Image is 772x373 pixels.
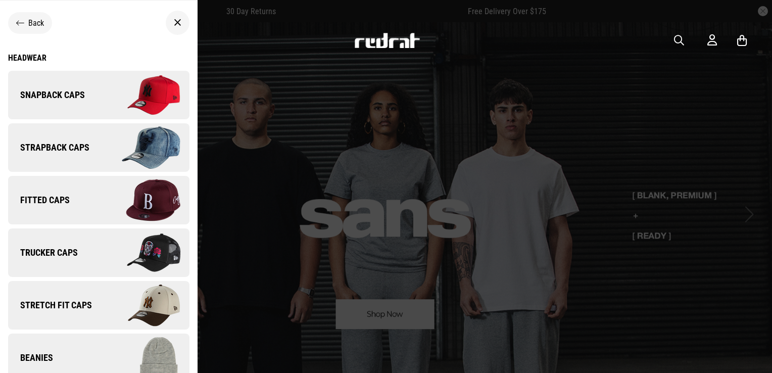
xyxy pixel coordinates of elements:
[8,352,53,364] span: Beanies
[28,18,44,28] span: Back
[8,299,92,311] span: Stretch Fit Caps
[8,281,189,330] a: Stretch Fit Caps Company
[8,194,70,206] span: Fitted Caps
[99,280,189,331] img: Company
[8,71,189,119] a: Snapback Caps Company
[8,247,78,259] span: Trucker Caps
[8,123,189,172] a: Strapback Caps Company
[8,228,189,277] a: Trucker Caps Company
[8,53,189,63] a: Headwear
[8,176,189,224] a: Fitted Caps Company
[99,122,189,173] img: Company
[8,4,38,34] button: Open LiveChat chat widget
[99,70,189,120] img: Company
[99,175,189,225] img: Company
[8,89,85,101] span: Snapback Caps
[354,33,420,48] img: Redrat logo
[8,142,89,154] span: Strapback Caps
[99,227,189,278] img: Company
